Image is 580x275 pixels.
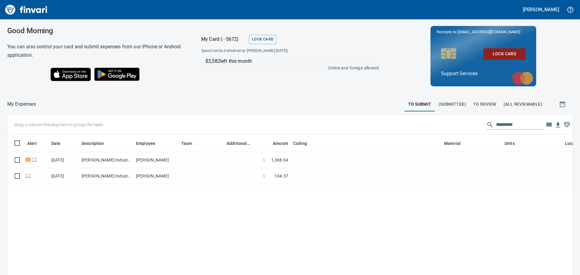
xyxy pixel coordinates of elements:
[7,101,36,108] nav: breadcrumb
[50,68,91,81] img: Download on the App Store
[181,140,200,147] span: Team
[271,157,288,163] span: 1,368.64
[457,29,520,35] span: [EMAIL_ADDRESS][DOMAIN_NAME]
[7,101,36,108] p: My Expenses
[408,101,431,108] span: To Submit
[504,140,523,147] span: Units
[553,97,573,111] button: Show transactions within a particular date range
[14,122,103,128] p: Drag a column heading here to group the table
[196,65,379,71] p: Online and foreign allowed
[27,140,37,147] span: Alert
[79,168,134,184] td: [PERSON_NAME] Industr Davidson NC
[553,120,562,130] button: Download table
[134,168,179,184] td: [PERSON_NAME]
[201,48,333,54] span: Spend Limits (refreshed by [PERSON_NAME] [DATE])
[136,140,155,147] span: Employee
[444,140,469,147] span: Material
[293,140,307,147] span: Coding
[227,140,250,147] span: Additional Reviewer
[79,152,134,168] td: [PERSON_NAME] Industr Davidson NC
[31,158,37,162] span: Online transaction
[227,140,258,147] span: Additional Reviewer
[7,43,186,59] h6: You can also control your card and submit expenses from our iPhone or Android application.
[25,174,31,178] span: Online transaction
[523,6,559,13] h5: [PERSON_NAME]
[252,36,273,43] span: Lock Card
[544,120,553,129] button: Choose columns to display
[7,27,186,35] h3: Good Morning
[51,140,61,147] span: Date
[134,152,179,168] td: [PERSON_NAME]
[473,101,496,108] span: To Review
[444,140,461,147] span: Material
[504,101,542,108] span: (All Reviewable)
[437,29,530,35] p: Receipts to:
[293,140,315,147] span: Coding
[273,140,288,147] span: Amount
[249,35,276,44] button: Lock Card
[562,120,572,129] button: Column choices favorited. Click to reset to default
[4,2,49,17] img: Finvari
[504,140,515,147] span: Units
[25,158,31,162] span: Receipt Required
[51,140,69,147] span: Date
[201,36,246,43] p: My Card (···5672)
[265,140,288,147] span: Amount
[82,140,104,147] span: Description
[439,101,466,108] span: (Submitted)
[263,157,265,163] span: $
[91,64,143,84] img: Get it on Google Play
[509,69,536,88] img: mastercard.svg
[275,173,288,179] span: 104.37
[441,70,526,77] p: Support Services
[181,140,192,147] span: Team
[488,50,521,58] span: Lock Card
[483,48,526,59] button: Lock Card
[136,140,163,147] span: Employee
[49,152,79,168] td: [DATE]
[521,5,561,14] button: [PERSON_NAME]
[27,140,45,147] span: Alert
[263,173,265,179] span: $
[82,140,112,147] span: Description
[205,58,376,65] p: $3,582 left this month
[49,168,79,184] td: [DATE]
